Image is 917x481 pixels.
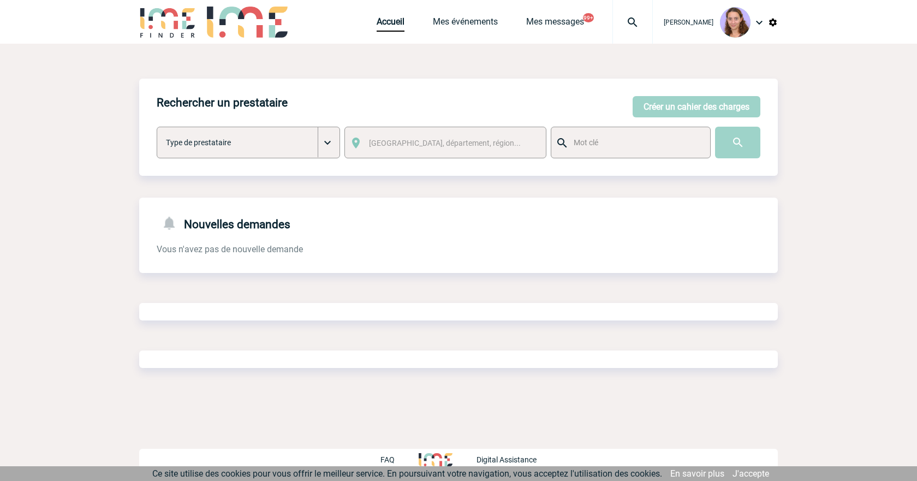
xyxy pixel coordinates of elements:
p: FAQ [380,455,395,464]
a: Mes messages [526,16,584,32]
h4: Rechercher un prestataire [157,96,288,109]
h4: Nouvelles demandes [157,215,290,231]
span: Vous n'avez pas de nouvelle demande [157,244,303,254]
img: 101030-1.png [720,7,751,38]
button: 99+ [583,13,594,22]
a: En savoir plus [670,468,724,479]
a: Accueil [377,16,404,32]
input: Submit [715,127,760,158]
img: IME-Finder [139,7,196,38]
input: Mot clé [571,135,700,150]
a: FAQ [380,454,419,464]
span: [PERSON_NAME] [664,19,713,26]
img: notifications-24-px-g.png [161,215,184,231]
p: Digital Assistance [477,455,537,464]
span: [GEOGRAPHIC_DATA], département, région... [369,139,521,147]
span: Ce site utilise des cookies pour vous offrir le meilleur service. En poursuivant votre navigation... [152,468,662,479]
img: http://www.idealmeetingsevents.fr/ [419,453,452,466]
a: Mes événements [433,16,498,32]
a: J'accepte [733,468,769,479]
